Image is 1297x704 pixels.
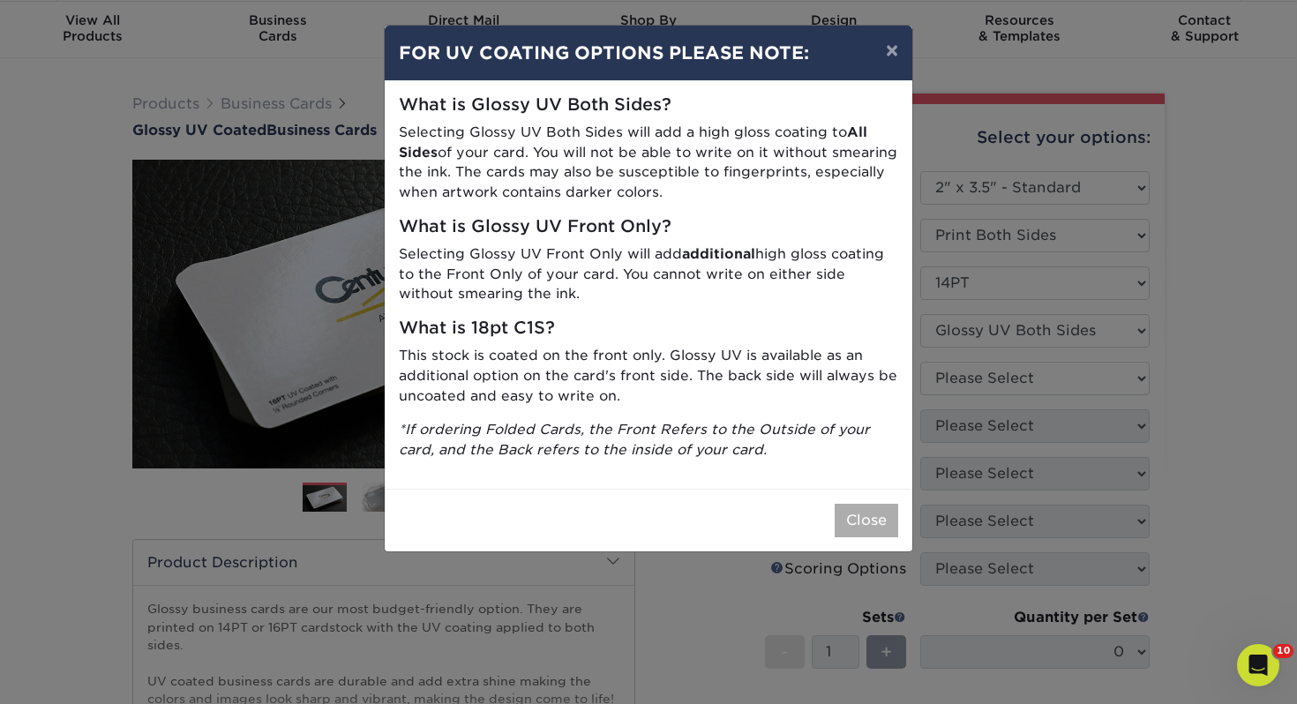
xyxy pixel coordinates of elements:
h5: What is Glossy UV Both Sides? [399,95,898,116]
button: × [872,26,912,75]
h5: What is Glossy UV Front Only? [399,217,898,237]
strong: All Sides [399,124,867,161]
button: Close [835,504,898,537]
p: This stock is coated on the front only. Glossy UV is available as an additional option on the car... [399,346,898,406]
p: Selecting Glossy UV Both Sides will add a high gloss coating to of your card. You will not be abl... [399,123,898,203]
iframe: Intercom live chat [1237,644,1279,686]
i: *If ordering Folded Cards, the Front Refers to the Outside of your card, and the Back refers to t... [399,421,870,458]
p: Selecting Glossy UV Front Only will add high gloss coating to the Front Only of your card. You ca... [399,244,898,304]
h4: FOR UV COATING OPTIONS PLEASE NOTE: [399,40,898,66]
span: 10 [1273,644,1293,658]
h5: What is 18pt C1S? [399,318,898,339]
strong: additional [682,245,755,262]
